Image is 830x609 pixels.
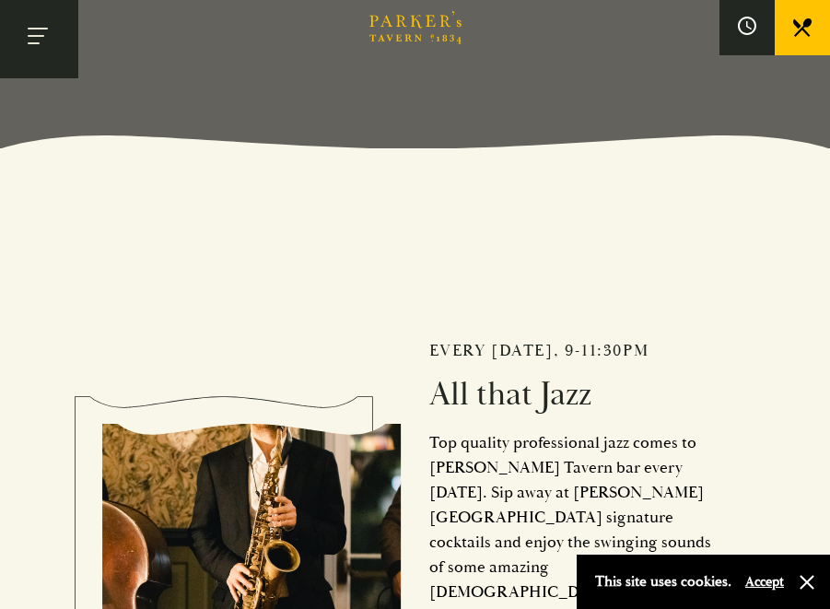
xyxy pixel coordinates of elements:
[745,573,784,591] button: Accept
[798,573,816,591] button: Close and accept
[595,568,731,595] p: This site uses cookies.
[429,341,729,361] h2: Every [DATE], 9-11:30pm
[429,375,729,415] h2: All that Jazz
